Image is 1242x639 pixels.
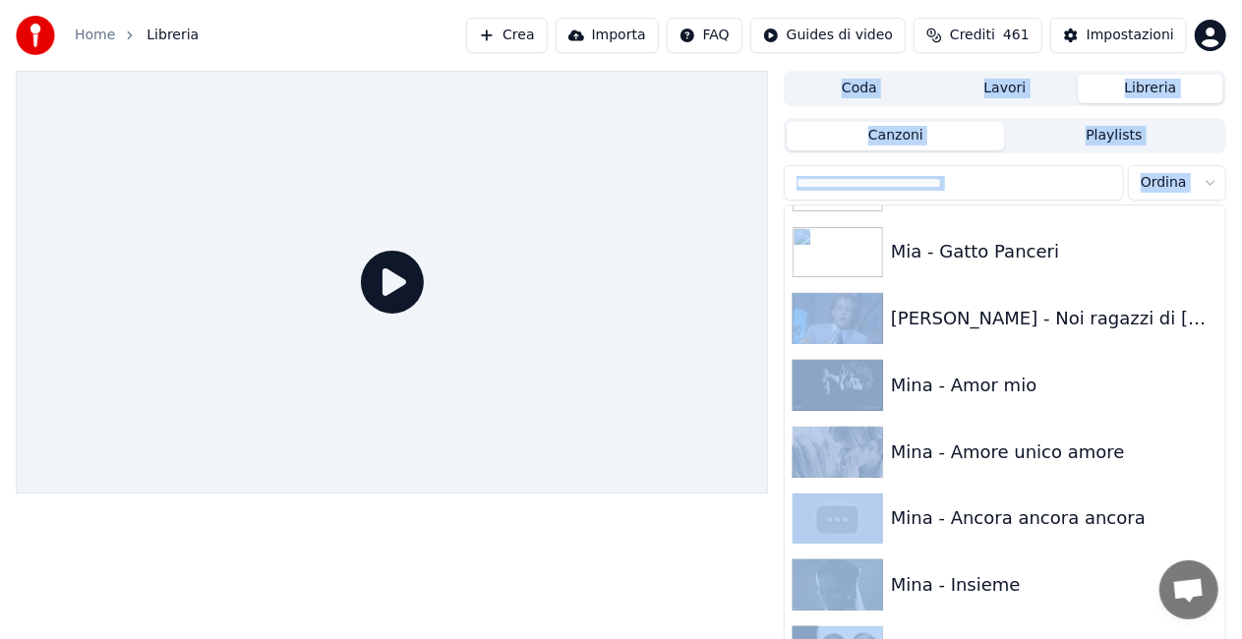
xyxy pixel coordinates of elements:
[950,26,995,45] span: Crediti
[787,122,1005,150] button: Canzoni
[891,305,1217,332] div: [PERSON_NAME] - Noi ragazzi di [DATE]
[891,571,1217,599] div: Mina - Insieme
[16,16,55,55] img: youka
[1159,560,1218,619] div: Aprire la chat
[75,26,199,45] nav: breadcrumb
[787,75,932,103] button: Coda
[1005,122,1223,150] button: Playlists
[667,18,742,53] button: FAQ
[891,438,1217,466] div: Mina - Amore unico amore
[466,18,547,53] button: Crea
[1003,26,1030,45] span: 461
[891,372,1217,399] div: Mina - Amor mio
[147,26,199,45] span: Libreria
[932,75,1078,103] button: Lavori
[750,18,906,53] button: Guides di video
[1078,75,1223,103] button: Libreria
[891,504,1217,532] div: Mina - Ancora ancora ancora
[1087,26,1174,45] div: Impostazioni
[1141,173,1187,193] span: Ordina
[75,26,115,45] a: Home
[891,238,1217,265] div: Mia - Gatto Panceri
[914,18,1042,53] button: Crediti461
[1050,18,1187,53] button: Impostazioni
[556,18,659,53] button: Importa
